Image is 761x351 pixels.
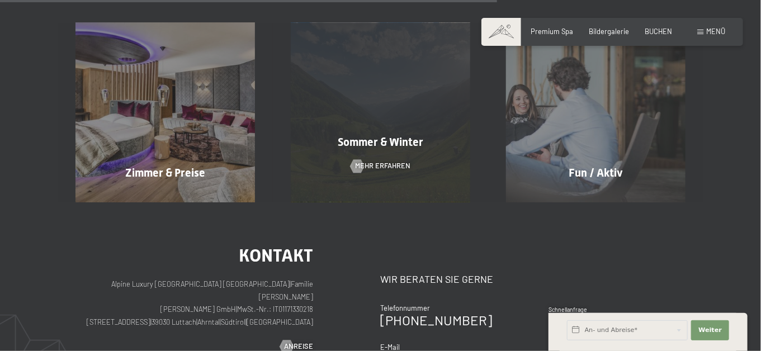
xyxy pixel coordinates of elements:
a: BUCHEN [645,27,673,36]
span: Schnellanfrage [549,306,587,313]
a: [PHONE_NUMBER] [381,312,493,329]
span: | [220,318,221,327]
a: Schnellanfrage Sommer & Winter Mehr erfahren [273,23,488,202]
a: Schnellanfrage Zimmer & Preise [58,23,273,202]
span: | [237,305,238,314]
span: Kontakt [239,245,314,267]
span: | [246,318,247,327]
span: Sommer & Winter [338,136,423,149]
a: Bildergalerie [589,27,630,36]
button: Weiter [691,320,729,340]
span: Zimmer & Preise [125,167,205,180]
a: Schnellanfrage Fun / Aktiv [488,23,703,202]
span: Weiter [698,326,722,335]
span: Wir beraten Sie gerne [381,273,494,286]
span: Menü [706,27,725,36]
span: | [197,318,198,327]
span: | [151,318,152,327]
span: Telefonnummer [381,304,431,313]
span: | [290,280,291,289]
span: Fun / Aktiv [569,167,623,180]
a: Premium Spa [531,27,574,36]
p: Alpine Luxury [GEOGRAPHIC_DATA] [GEOGRAPHIC_DATA] Familie [PERSON_NAME] [PERSON_NAME] GmbH MwSt.-... [75,278,314,329]
span: Mehr erfahren [355,162,410,172]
